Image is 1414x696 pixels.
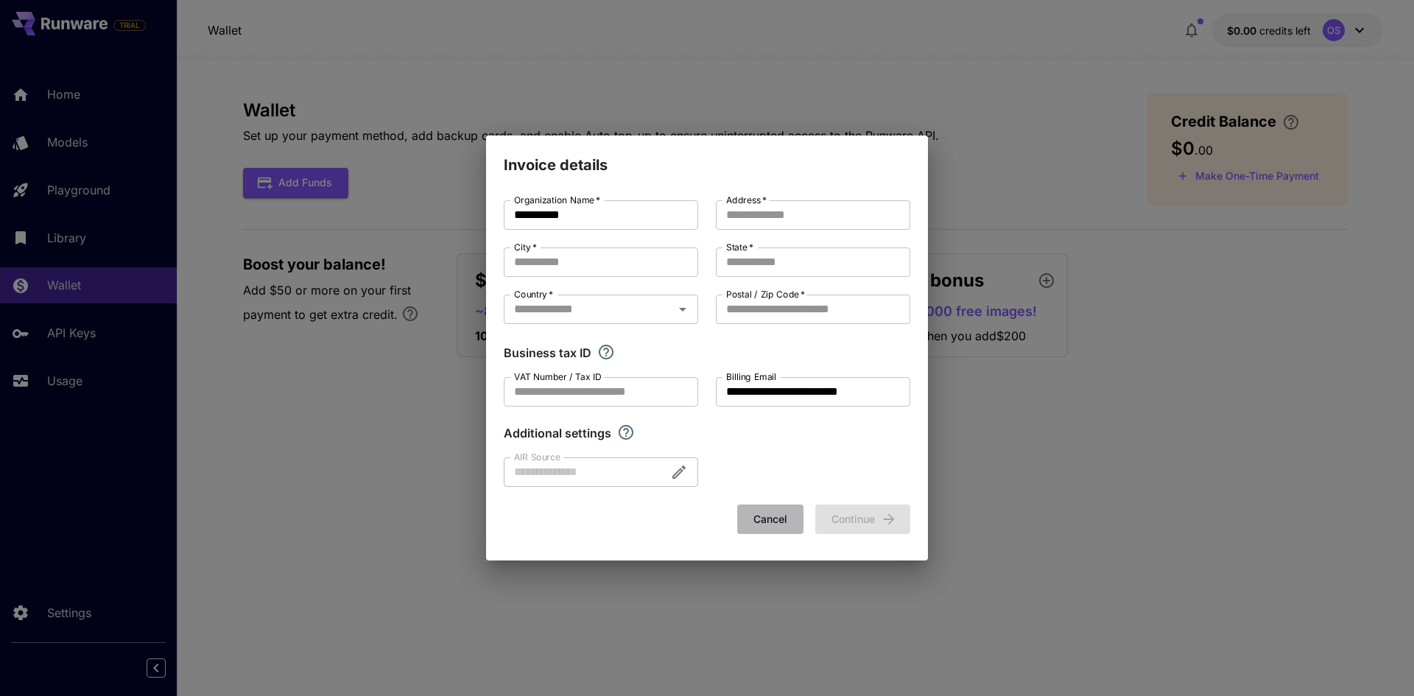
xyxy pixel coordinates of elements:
button: Open [672,299,693,320]
label: City [514,241,537,253]
p: Additional settings [504,424,611,442]
label: Address [726,194,767,206]
h2: Invoice details [486,136,928,177]
label: State [726,241,753,253]
button: Cancel [737,505,803,535]
label: Country [514,288,553,300]
label: Postal / Zip Code [726,288,805,300]
label: Billing Email [726,370,776,383]
label: VAT Number / Tax ID [514,370,602,383]
svg: Explore additional customization settings [617,423,635,441]
label: Organization Name [514,194,600,206]
label: AIR Source [514,451,560,463]
svg: If you are a business tax registrant, please enter your business tax ID here. [597,343,615,361]
p: Business tax ID [504,344,591,362]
